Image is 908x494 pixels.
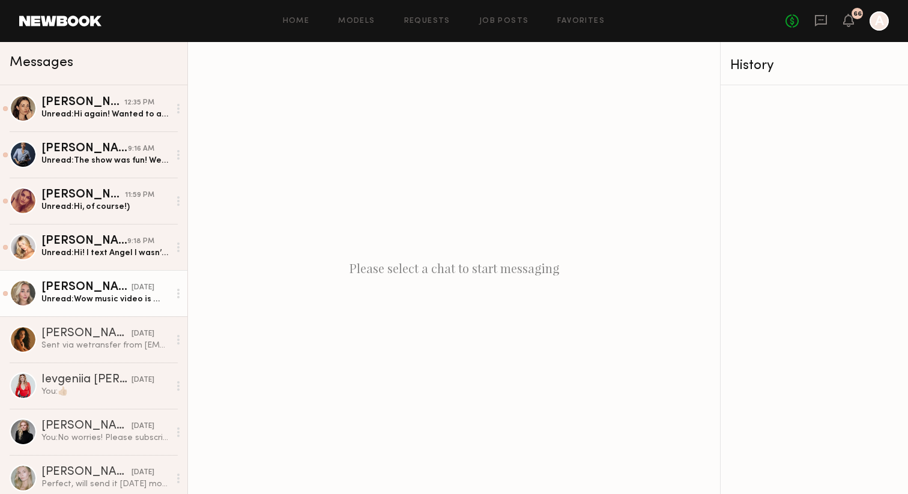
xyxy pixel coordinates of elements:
[41,466,132,478] div: [PERSON_NAME]
[41,247,169,259] div: Unread: Hi! I text Angel I wasn’t able to make it since the address came through last min and I w...
[41,294,169,305] div: Unread: Wow music video is 🔥🔥🔥😍
[41,386,169,397] div: You: 👍🏼
[870,11,889,31] a: A
[730,59,898,73] div: History
[132,328,154,340] div: [DATE]
[41,328,132,340] div: [PERSON_NAME]
[479,17,529,25] a: Job Posts
[132,282,154,294] div: [DATE]
[128,143,154,155] div: 9:16 AM
[41,235,127,247] div: [PERSON_NAME]
[41,189,125,201] div: [PERSON_NAME]
[853,11,862,17] div: 66
[41,432,169,444] div: You: No worries! Please subscribe on the band's website to be considered for future opportunities...
[404,17,450,25] a: Requests
[132,467,154,478] div: [DATE]
[124,97,154,109] div: 12:35 PM
[41,478,169,490] div: Perfect, will send it [DATE] morning, thank you:)
[41,109,169,120] div: Unread: Hi again! Wanted to ask how payment was working this go-around, I didn’t get a proper job...
[127,236,154,247] div: 9:18 PM
[41,282,132,294] div: [PERSON_NAME]
[41,97,124,109] div: [PERSON_NAME]
[41,340,169,351] div: Sent via wetransfer from [EMAIL_ADDRESS][DOMAIN_NAME]
[41,155,169,166] div: Unread: The show was fun! We had a great time
[188,42,720,494] div: Please select a chat to start messaging
[557,17,605,25] a: Favorites
[283,17,310,25] a: Home
[41,420,132,432] div: [PERSON_NAME]
[10,56,73,70] span: Messages
[125,190,154,201] div: 11:59 PM
[132,375,154,386] div: [DATE]
[338,17,375,25] a: Models
[41,374,132,386] div: Ievgeniia [PERSON_NAME]
[41,201,169,212] div: Unread: Hi, of course!)
[132,421,154,432] div: [DATE]
[41,143,128,155] div: [PERSON_NAME]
